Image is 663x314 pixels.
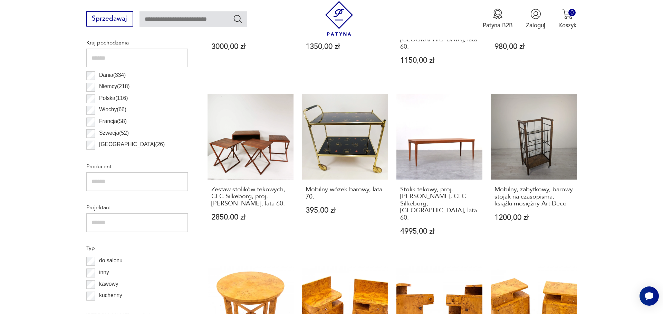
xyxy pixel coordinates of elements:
[99,129,129,138] p: Szwecja ( 52 )
[322,1,357,36] img: Patyna - sklep z meblami i dekoracjami vintage
[99,268,109,277] p: inny
[306,43,384,50] p: 1350,00 zł
[494,43,573,50] p: 980,00 zł
[86,203,188,212] p: Projektant
[99,94,128,103] p: Polska ( 116 )
[483,9,513,29] a: Ikona medaluPatyna B2B
[86,11,133,27] button: Sprzedawaj
[562,9,573,19] img: Ikona koszyka
[99,105,126,114] p: Włochy ( 66 )
[640,286,659,306] iframe: Smartsupp widget button
[400,22,479,51] h3: Palisandrowy stolik kawowy Mid Century, [GEOGRAPHIC_DATA], lata 60.
[302,94,388,252] a: Mobilny wózek barowy, lata 70.Mobilny wózek barowy, lata 70.395,00 zł
[211,43,290,50] p: 3000,00 zł
[558,21,577,29] p: Koszyk
[483,9,513,29] button: Patyna B2B
[211,186,290,207] h3: Zestaw stolików tekowych, CFC Silkeborg, proj. [PERSON_NAME], lata 60.
[99,280,118,288] p: kawowy
[494,186,573,207] h3: Mobilny, zabytkowy, barowy stojak na czasopisma, książki mosiężny Art Deco
[86,17,133,22] a: Sprzedawaj
[483,21,513,29] p: Patyna B2B
[233,14,243,24] button: Szukaj
[99,140,165,149] p: [GEOGRAPHIC_DATA] ( 26 )
[208,94,294,252] a: Zestaw stolików tekowych, CFC Silkeborg, proj. I. Wikkelso, Dania, lata 60.Zestaw stolików tekowy...
[99,71,126,80] p: Dania ( 334 )
[400,186,479,221] h3: Stolik tekowy, proj. [PERSON_NAME], CFC Silkeborg, [GEOGRAPHIC_DATA], lata 60.
[400,228,479,235] p: 4995,00 zł
[99,117,127,126] p: Francja ( 58 )
[492,9,503,19] img: Ikona medalu
[306,207,384,214] p: 395,00 zł
[99,291,122,300] p: kuchenny
[568,9,576,16] div: 0
[491,94,577,252] a: Mobilny, zabytkowy, barowy stojak na czasopisma, książki mosiężny Art DecoMobilny, zabytkowy, bar...
[494,214,573,221] p: 1200,00 zł
[400,57,479,64] p: 1150,00 zł
[526,9,545,29] button: Zaloguj
[99,82,129,91] p: Niemcy ( 218 )
[526,21,545,29] p: Zaloguj
[99,152,147,161] p: Czechosłowacja ( 21 )
[86,38,188,47] p: Kraj pochodzenia
[211,214,290,221] p: 2850,00 zł
[306,186,384,200] h3: Mobilny wózek barowy, lata 70.
[99,256,123,265] p: do salonu
[86,244,188,253] p: Typ
[86,162,188,171] p: Producent
[558,9,577,29] button: 0Koszyk
[396,94,482,252] a: Stolik tekowy, proj. J. Andersen, CFC Silkeborg, Dania, lata 60.Stolik tekowy, proj. [PERSON_NAME...
[530,9,541,19] img: Ikonka użytkownika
